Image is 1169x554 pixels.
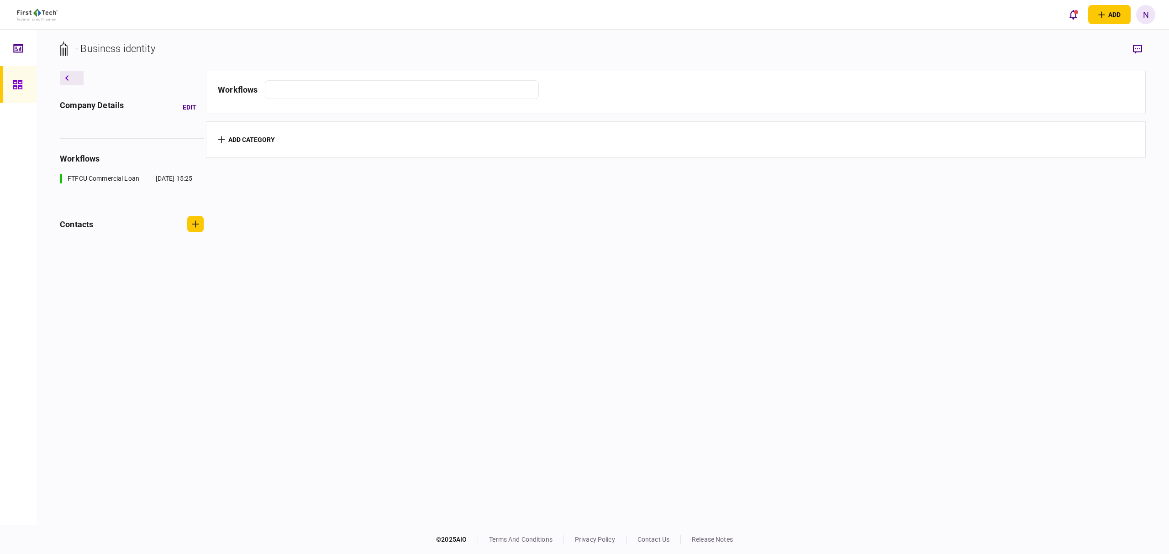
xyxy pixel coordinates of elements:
[1064,5,1083,24] button: open notifications list
[60,152,204,165] div: workflows
[17,9,58,21] img: client company logo
[60,174,192,183] a: FTFCU Commercial Loan[DATE] 15:25
[75,41,155,56] div: - Business identity
[575,536,615,543] a: privacy policy
[637,536,669,543] a: contact us
[1088,5,1131,24] button: open adding identity options
[692,536,733,543] a: release notes
[218,84,258,96] div: workflows
[1136,5,1155,24] button: N
[60,99,124,115] div: company details
[156,174,193,183] div: [DATE] 15:25
[218,136,275,143] button: add category
[68,174,139,183] div: FTFCU Commercial Loan
[175,99,204,115] button: Edit
[489,536,553,543] a: terms and conditions
[436,535,478,544] div: © 2025 AIO
[60,218,93,230] div: contacts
